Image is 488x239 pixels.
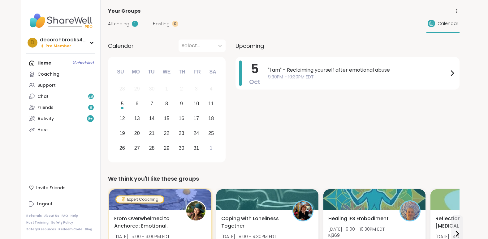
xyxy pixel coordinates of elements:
div: 10 [193,99,199,108]
span: 9:30PM - 10:30PM EDT [268,74,448,80]
a: Help [71,214,78,218]
div: Choose Saturday, October 11th, 2025 [205,97,218,111]
div: Choose Wednesday, October 8th, 2025 [160,97,173,111]
a: Blog [85,227,92,232]
a: Chat28 [26,91,95,102]
span: Upcoming [235,42,264,50]
span: "I am" - Reclaiming yourself after emotional abuse [268,66,448,74]
div: Choose Thursday, October 9th, 2025 [175,97,188,111]
a: Support [26,80,95,91]
div: 18 [208,114,214,123]
div: 0 [172,21,178,27]
div: Choose Saturday, October 18th, 2025 [205,112,218,125]
div: Sa [206,65,219,79]
div: 9 [180,99,183,108]
div: Not available Monday, September 29th, 2025 [130,82,144,96]
div: Choose Thursday, October 23rd, 2025 [175,127,188,140]
div: 23 [179,129,184,137]
div: 24 [193,129,199,137]
a: Safety Resources [26,227,56,232]
div: Choose Wednesday, October 15th, 2025 [160,112,173,125]
div: month 2025-10 [115,82,218,155]
div: 1 [210,144,213,152]
div: Not available Saturday, October 4th, 2025 [205,82,218,96]
div: deborahbrooks443 [40,36,86,43]
div: Not available Wednesday, October 1st, 2025 [160,82,173,96]
img: Kj369 [400,201,420,220]
div: 12 [119,114,125,123]
div: Choose Tuesday, October 14th, 2025 [145,112,158,125]
div: 8 [165,99,168,108]
a: Friends9 [26,102,95,113]
span: Healing IFS Embodiment [328,215,389,222]
div: Choose Saturday, October 25th, 2025 [205,127,218,140]
div: Choose Tuesday, October 21st, 2025 [145,127,158,140]
div: Choose Tuesday, October 28th, 2025 [145,141,158,155]
div: Support [37,82,56,89]
div: Choose Wednesday, October 22nd, 2025 [160,127,173,140]
div: Choose Thursday, October 16th, 2025 [175,112,188,125]
a: Logout [26,199,95,210]
span: Calendar [108,42,134,50]
div: 16 [179,114,184,123]
div: 2 [180,85,183,93]
div: Choose Thursday, October 30th, 2025 [175,141,188,155]
div: Invite Friends [26,182,95,193]
div: 15 [164,114,170,123]
div: 17 [193,114,199,123]
div: Logout [37,201,53,207]
span: Oct [249,78,261,86]
div: Choose Monday, October 20th, 2025 [130,127,144,140]
img: Judy [293,201,313,220]
div: Choose Monday, October 27th, 2025 [130,141,144,155]
div: Friends [37,105,54,111]
div: Choose Friday, October 10th, 2025 [190,97,203,111]
a: FAQ [62,214,68,218]
a: Safety Policy [51,220,73,225]
div: 30 [179,144,184,152]
div: 31 [193,144,199,152]
div: 11 [208,99,214,108]
div: Host [37,127,48,133]
div: 20 [134,129,140,137]
span: [DATE] | 9:00 - 10:30PM EDT [328,226,385,232]
span: From Overwhelmed to Anchored: Emotional Regulation [114,215,179,230]
div: Mo [129,65,143,79]
span: 28 [89,94,93,99]
div: Choose Sunday, October 26th, 2025 [116,141,129,155]
div: 22 [164,129,170,137]
a: Host [26,124,95,135]
div: 3 [195,85,198,93]
span: Hosting [153,21,170,27]
div: 1 [132,21,138,27]
div: Expert Coaching [116,196,163,203]
div: 28 [149,144,155,152]
span: Your Groups [108,7,140,15]
div: 25 [208,129,214,137]
a: Referrals [26,214,42,218]
div: Choose Saturday, November 1st, 2025 [205,141,218,155]
div: Chat [37,94,49,100]
div: Su [114,65,127,79]
a: Host Training [26,220,49,225]
div: Choose Friday, October 24th, 2025 [190,127,203,140]
div: Activity [37,116,54,122]
img: ShareWell Nav Logo [26,10,95,31]
a: Redeem Code [58,227,82,232]
div: Not available Tuesday, September 30th, 2025 [145,82,158,96]
div: 1 [165,85,168,93]
div: 4 [210,85,213,93]
div: Choose Sunday, October 19th, 2025 [116,127,129,140]
span: 9 [90,105,92,110]
div: We [160,65,173,79]
span: Attending [108,21,129,27]
img: TiffanyVL [186,201,205,220]
div: 21 [149,129,155,137]
span: d [31,39,34,47]
span: Coping with Loneliness Together [221,215,286,230]
div: 29 [134,85,140,93]
div: 7 [150,99,153,108]
div: 13 [134,114,140,123]
div: Choose Wednesday, October 29th, 2025 [160,141,173,155]
div: 30 [149,85,155,93]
